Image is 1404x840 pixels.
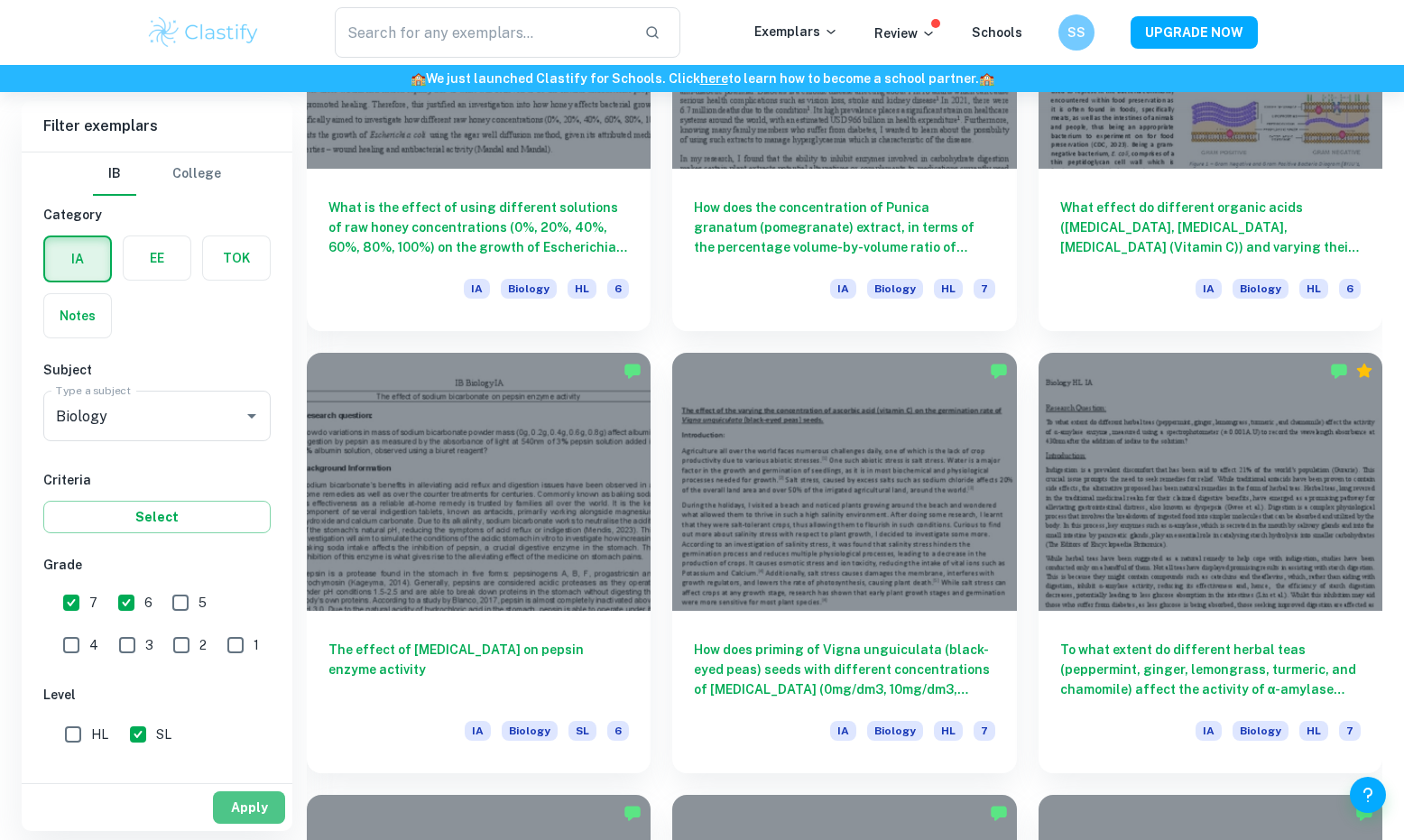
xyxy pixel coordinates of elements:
img: Marked [990,804,1008,822]
button: IB [93,152,136,196]
button: Notes [44,294,111,337]
span: 7 [974,721,995,741]
div: Premium [1355,362,1373,380]
span: 7 [974,279,995,299]
span: SL [568,721,596,741]
span: 6 [607,279,629,299]
span: 7 [89,593,97,613]
span: 2 [199,635,207,655]
h6: How does the concentration of Punica granatum (pomegranate) extract, in terms of the percentage v... [694,198,994,257]
span: IA [1196,279,1222,299]
span: Biology [501,279,557,299]
img: Marked [623,804,642,822]
button: EE [124,236,190,280]
span: Biology [867,279,923,299]
h6: How does priming of Vigna unguiculata (black-eyed peas) seeds with different concentrations of [M... [694,640,994,699]
h6: Category [43,205,271,225]
div: Filter type choice [93,152,221,196]
span: 4 [89,635,98,655]
h6: The effect of [MEDICAL_DATA] on pepsin enzyme activity [328,640,629,699]
button: Help and Feedback [1350,777,1386,813]
span: IA [830,279,856,299]
span: 6 [607,721,629,741]
button: SS [1058,14,1095,51]
span: IA [1196,721,1222,741]
label: Type a subject [56,383,131,398]
span: IA [465,721,491,741]
span: Biology [867,721,923,741]
h6: Criteria [43,470,271,490]
h6: We just launched Clastify for Schools. Click to learn how to become a school partner. [4,69,1400,88]
span: 6 [144,593,152,613]
a: Schools [972,25,1022,40]
span: IA [464,279,490,299]
span: HL [1299,279,1328,299]
span: 3 [145,635,153,655]
span: HL [568,279,596,299]
h6: Filter exemplars [22,101,292,152]
h6: SS [1067,23,1087,42]
a: How does priming of Vigna unguiculata (black-eyed peas) seeds with different concentrations of [M... [672,353,1016,773]
h6: Grade [43,555,271,575]
h6: Subject [43,360,271,380]
span: HL [91,725,108,744]
span: HL [934,279,963,299]
span: Biology [1233,721,1289,741]
span: HL [934,721,963,741]
h6: Level [43,685,271,705]
input: Search for any exemplars... [335,7,630,58]
img: Marked [623,362,642,380]
img: Marked [990,362,1008,380]
a: To what extent do different herbal teas (peppermint, ginger, lemongrass, turmeric, and chamomile)... [1039,353,1382,773]
button: College [172,152,221,196]
h6: What effect do different organic acids ([MEDICAL_DATA], [MEDICAL_DATA], [MEDICAL_DATA] (Vitamin C... [1060,198,1361,257]
span: 7 [1339,721,1361,741]
a: The effect of [MEDICAL_DATA] on pepsin enzyme activityIABiologySL6 [307,353,651,773]
span: 🏫 [979,71,994,86]
span: 6 [1339,279,1361,299]
h6: Session [43,774,271,794]
img: Marked [1330,362,1348,380]
span: Biology [1233,279,1289,299]
span: 1 [254,635,259,655]
button: Apply [213,791,285,824]
span: IA [830,721,856,741]
img: Clastify logo [146,14,261,51]
button: Open [239,403,264,429]
a: here [700,71,728,86]
h6: To what extent do different herbal teas (peppermint, ginger, lemongrass, turmeric, and chamomile)... [1060,640,1361,699]
span: HL [1299,721,1328,741]
span: Biology [502,721,558,741]
span: 5 [199,593,207,613]
span: SL [156,725,171,744]
p: Exemplars [754,22,838,42]
button: UPGRADE NOW [1131,16,1258,49]
span: 🏫 [411,71,426,86]
p: Review [874,23,936,43]
button: IA [45,237,110,281]
button: TOK [203,236,270,280]
h6: What is the effect of using different solutions of raw honey concentrations (0%, 20%, 40%, 60%, 8... [328,198,629,257]
button: Select [43,501,271,533]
